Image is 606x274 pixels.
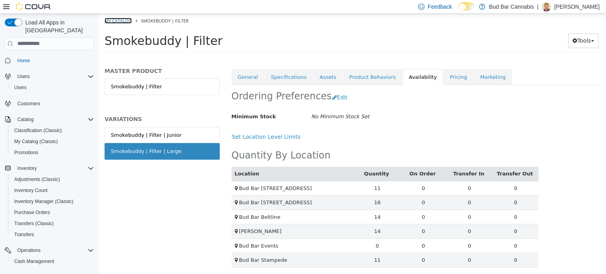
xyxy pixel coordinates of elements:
a: Transfer In [354,157,387,163]
span: Users [14,84,26,91]
span: Feedback [428,3,452,11]
a: Cash Management [11,257,57,266]
td: 0 [348,225,394,239]
button: Classification (Classic) [8,125,97,136]
h5: VARIATIONS [6,102,121,109]
a: Customers [14,99,43,108]
div: Smokebuddy | Filter | Junior [12,117,83,125]
span: Customers [17,101,40,107]
button: Transfers [8,229,97,240]
span: Transfers [14,231,34,238]
span: Promotions [14,149,38,156]
a: Transfers [11,230,37,239]
span: Users [11,83,94,92]
a: Inventory Count [11,186,51,195]
button: Home [2,55,97,66]
button: Operations [14,246,44,255]
a: Transfers (Classic) [11,219,57,228]
a: Marketing [375,55,413,72]
td: 11 [256,167,302,182]
button: Tools [469,20,500,34]
a: On Order [311,157,339,163]
button: Cash Management [8,256,97,267]
p: | [537,2,539,11]
span: Inventory [14,164,94,173]
button: Inventory [2,163,97,174]
h2: Ordering Preferences [133,76,233,89]
a: Adjustments (Classic) [11,175,63,184]
td: 0 [394,196,440,211]
div: Smokebuddy | Filter | Large [12,134,83,142]
button: Users [8,82,97,93]
td: 0 [302,225,348,239]
h5: MASTER PRODUCT [6,54,121,61]
span: Promotions [11,148,94,157]
td: 0 [348,211,394,225]
a: Specifications [166,55,214,72]
span: Inventory Manager (Classic) [11,197,94,206]
button: Location [136,156,162,164]
span: Transfers (Classic) [14,220,54,227]
button: Catalog [2,114,97,125]
td: 0 [348,167,394,182]
span: Smokebuddy | Filter [42,4,90,10]
a: Promotions [11,148,41,157]
td: 0 [302,196,348,211]
a: Transfer Out [398,157,436,163]
span: Inventory Count [14,187,48,194]
a: Home [14,56,33,65]
input: Dark Mode [458,2,475,11]
td: 0 [348,196,394,211]
h2: Quantity By Location [133,136,232,148]
span: Cash Management [11,257,94,266]
span: Bud Bar Stampede [140,243,189,249]
span: Minimum Stock [133,100,178,106]
td: 11 [256,239,302,254]
td: 14 [256,196,302,211]
button: Catalog [14,115,37,124]
a: Inventory Manager (Classic) [11,197,77,206]
a: Quantity [266,157,292,163]
button: Transfers (Classic) [8,218,97,229]
button: Inventory Manager (Classic) [8,196,97,207]
button: Customers [2,98,97,109]
a: My Catalog [6,4,33,10]
td: 0 [394,167,440,182]
td: 0 [394,211,440,225]
a: Users [11,83,30,92]
button: Users [14,72,33,81]
span: Bud Bar [STREET_ADDRESS] [140,171,213,177]
button: Set Location Level Limits [133,116,207,130]
span: Adjustments (Classic) [11,175,94,184]
span: Operations [17,247,41,253]
span: [PERSON_NAME] [140,214,183,220]
span: Purchase Orders [11,208,94,217]
td: 14 [256,211,302,225]
td: 0 [256,225,302,239]
td: 0 [394,182,440,196]
span: Users [17,73,30,80]
i: No Minimum Stock Set [213,100,271,106]
span: Users [14,72,94,81]
button: Edit [233,76,253,91]
span: Operations [14,246,94,255]
span: Smokebuddy | Filter [6,20,124,34]
a: Purchase Orders [11,208,53,217]
a: General [133,55,166,72]
button: Promotions [8,147,97,158]
span: My Catalog (Classic) [14,138,58,145]
span: Inventory Count [11,186,94,195]
a: Assets [215,55,244,72]
button: My Catalog (Classic) [8,136,97,147]
td: 0 [348,182,394,196]
td: 0 [302,211,348,225]
td: 0 [302,239,348,254]
td: 0 [394,239,440,254]
span: Transfers (Classic) [11,219,94,228]
button: Purchase Orders [8,207,97,218]
button: Inventory [14,164,40,173]
button: Adjustments (Classic) [8,174,97,185]
span: Classification (Classic) [14,127,62,134]
span: Transfers [11,230,94,239]
span: Customers [14,99,94,108]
